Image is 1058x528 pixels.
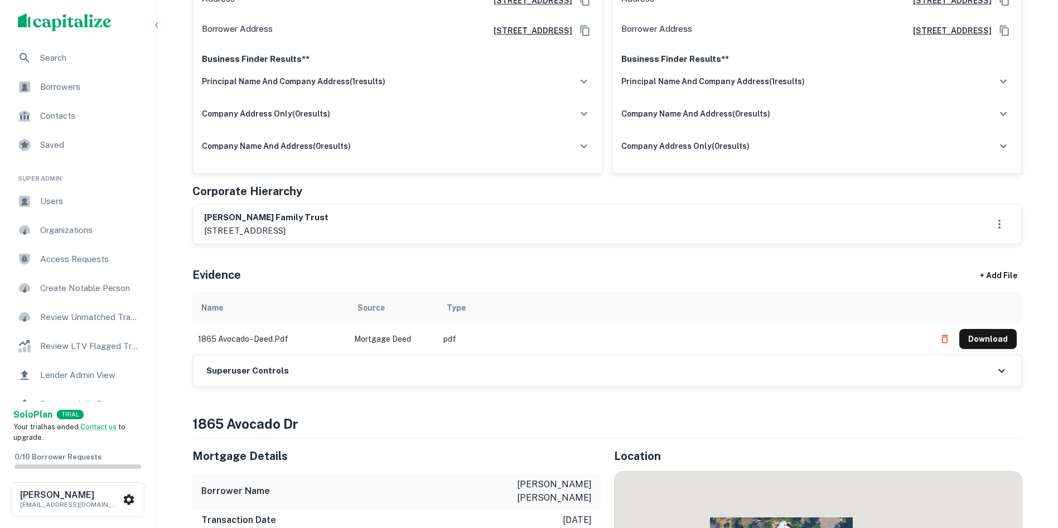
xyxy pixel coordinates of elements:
[11,482,144,517] button: [PERSON_NAME][EMAIL_ADDRESS][DOMAIN_NAME]
[15,453,102,461] span: 0 / 10 Borrower Requests
[621,52,1013,66] p: Business Finder Results**
[204,224,328,238] p: [STREET_ADDRESS]
[9,132,147,158] a: Saved
[202,108,330,120] h6: company address only ( 0 results)
[192,323,349,355] td: 1865 avocado - deed.pdf
[40,51,140,65] span: Search
[9,103,147,129] a: Contacts
[80,423,117,431] a: Contact us
[40,195,140,208] span: Users
[40,253,140,266] span: Access Requests
[192,183,302,200] h5: Corporate Hierarchy
[349,292,438,323] th: Source
[192,292,349,323] th: Name
[9,391,147,418] a: Borrower Info Requests
[9,333,147,360] a: Review LTV Flagged Transactions
[9,362,147,389] a: Lender Admin View
[206,365,289,377] h6: Superuser Controls
[13,408,52,422] a: SoloPlan
[563,514,592,527] p: [DATE]
[9,275,147,302] a: Create Notable Person
[201,514,276,527] h6: Transaction Date
[57,410,84,419] div: TRIAL
[40,80,140,94] span: Borrowers
[40,311,140,324] span: Review Unmatched Transactions
[13,409,52,420] strong: Solo Plan
[40,109,140,123] span: Contacts
[438,323,929,355] td: pdf
[18,13,112,31] img: capitalize-logo.png
[621,22,692,39] p: Borrower Address
[9,304,147,331] a: Review Unmatched Transactions
[192,267,241,283] h5: Evidence
[202,140,351,152] h6: company name and address ( 0 results)
[40,398,140,411] span: Borrower Info Requests
[13,423,125,442] span: Your trial has ended. to upgrade.
[349,323,438,355] td: Mortgage Deed
[935,330,955,348] button: Delete file
[491,478,592,505] p: [PERSON_NAME] [PERSON_NAME]
[438,292,929,323] th: Type
[204,211,328,224] h6: [PERSON_NAME] family trust
[9,217,147,244] a: Organizations
[358,301,385,314] div: Source
[40,138,140,152] span: Saved
[40,224,140,237] span: Organizations
[9,74,147,100] a: Borrowers
[40,340,140,353] span: Review LTV Flagged Transactions
[9,45,147,71] a: Search
[621,140,750,152] h6: company address only ( 0 results)
[20,500,120,510] p: [EMAIL_ADDRESS][DOMAIN_NAME]
[40,282,140,295] span: Create Notable Person
[621,75,805,88] h6: principal name and company address ( 1 results)
[20,491,120,500] h6: [PERSON_NAME]
[621,108,770,120] h6: company name and address ( 0 results)
[202,75,385,88] h6: principal name and company address ( 1 results)
[202,52,593,66] p: Business Finder Results**
[202,22,273,39] p: Borrower Address
[192,448,601,464] h5: Mortgage Details
[959,329,1017,349] button: Download
[577,22,593,39] button: Copy Address
[614,448,1022,464] h5: Location
[201,301,223,314] div: Name
[1002,439,1058,492] iframe: Chat Widget
[9,246,147,273] a: Access Requests
[201,485,270,498] h6: Borrower Name
[485,25,572,37] a: [STREET_ADDRESS]
[192,414,1022,434] h4: 1865 avocado dr
[9,188,147,215] a: Users
[996,22,1013,39] button: Copy Address
[192,292,1022,355] div: scrollable content
[40,369,140,382] span: Lender Admin View
[960,265,1038,285] div: + Add File
[447,301,466,314] div: Type
[9,161,147,188] li: Super Admin
[904,25,992,37] a: [STREET_ADDRESS]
